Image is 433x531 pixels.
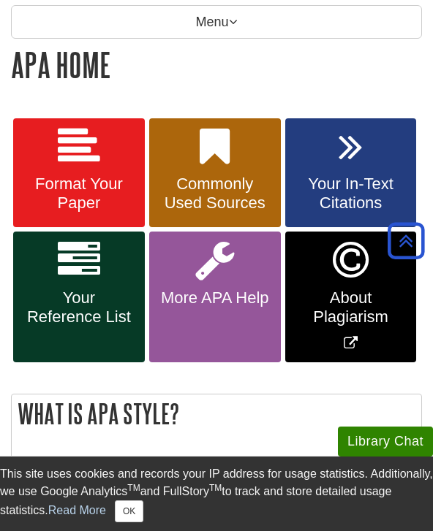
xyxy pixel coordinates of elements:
[338,427,433,456] button: Library Chat
[24,175,134,213] span: Format Your Paper
[48,504,106,516] a: Read More
[12,394,421,433] h2: What is APA Style?
[13,118,145,228] a: Format Your Paper
[296,289,406,326] span: About Plagiarism
[149,232,281,362] a: More APA Help
[285,232,417,362] a: Link opens in new window
[383,231,429,251] a: Back to Top
[160,175,270,213] span: Commonly Used Sources
[285,118,417,228] a: Your In-Text Citations
[115,500,143,522] button: Close
[296,175,406,213] span: Your In-Text Citations
[13,232,145,362] a: Your Reference List
[24,289,134,326] span: Your Reference List
[11,5,422,39] p: Menu
[127,483,140,493] sup: TM
[11,46,422,83] h1: APA Home
[149,118,281,228] a: Commonly Used Sources
[209,483,222,493] sup: TM
[160,289,270,307] span: More APA Help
